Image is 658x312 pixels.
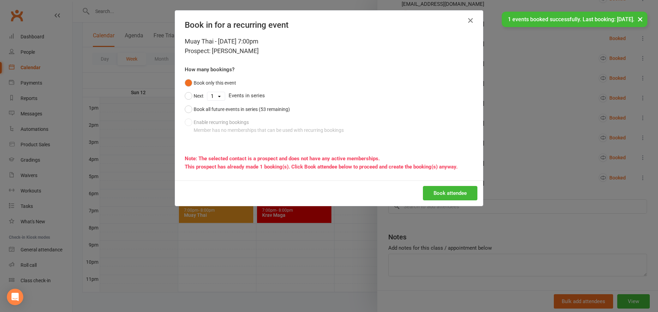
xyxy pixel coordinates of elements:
[7,289,23,305] div: Open Intercom Messenger
[185,20,473,30] h4: Book in for a recurring event
[185,37,473,56] div: Muay Thai - [DATE] 7:00pm Prospect: [PERSON_NAME]
[185,103,290,116] button: Book all future events in series (53 remaining)
[185,89,204,102] button: Next
[185,154,473,163] div: Note: The selected contact is a prospect and does not have any active memberships.
[185,65,234,74] label: How many bookings?
[423,186,477,200] button: Book attendee
[194,105,290,113] div: Book all future events in series (53 remaining)
[465,15,476,26] button: Close
[185,76,236,89] button: Book only this event
[185,163,473,171] div: This prospect has already made 1 booking(s). Click Book attendee below to proceed and create the ...
[185,89,473,102] div: Events in series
